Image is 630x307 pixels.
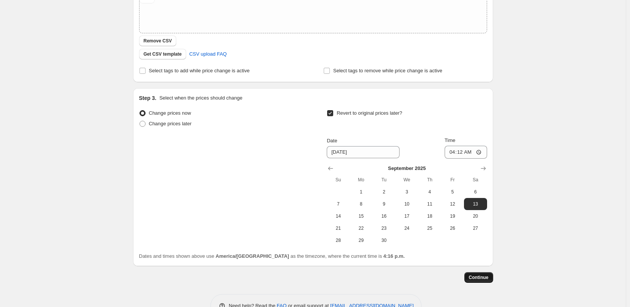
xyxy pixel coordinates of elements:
[189,50,227,58] span: CSV upload FAQ
[350,234,373,246] button: Monday September 29 2025
[398,213,415,219] span: 17
[395,198,418,210] button: Wednesday September 10 2025
[327,198,349,210] button: Sunday September 7 2025
[444,201,461,207] span: 12
[464,222,487,234] button: Saturday September 27 2025
[337,110,402,116] span: Revert to original prices later?
[398,225,415,231] span: 24
[139,36,177,46] button: Remove CSV
[327,234,349,246] button: Sunday September 28 2025
[441,186,464,198] button: Friday September 5 2025
[467,189,484,195] span: 6
[441,210,464,222] button: Friday September 19 2025
[444,177,461,183] span: Fr
[441,198,464,210] button: Friday September 12 2025
[149,68,250,73] span: Select tags to add while price change is active
[330,225,346,231] span: 21
[350,198,373,210] button: Monday September 8 2025
[464,210,487,222] button: Saturday September 20 2025
[395,222,418,234] button: Wednesday September 24 2025
[159,94,242,102] p: Select when the prices should change
[464,186,487,198] button: Saturday September 6 2025
[144,38,172,44] span: Remove CSV
[464,198,487,210] button: Saturday September 13 2025
[327,138,337,143] span: Date
[421,225,438,231] span: 25
[421,189,438,195] span: 4
[418,198,441,210] button: Thursday September 11 2025
[376,189,392,195] span: 2
[444,189,461,195] span: 5
[185,48,231,60] a: CSV upload FAQ
[373,222,395,234] button: Tuesday September 23 2025
[376,225,392,231] span: 23
[464,174,487,186] th: Saturday
[445,146,487,159] input: 12:00
[330,213,346,219] span: 14
[327,174,349,186] th: Sunday
[383,253,404,259] b: 4:16 p.m.
[353,201,370,207] span: 8
[373,234,395,246] button: Tuesday September 30 2025
[350,210,373,222] button: Monday September 15 2025
[353,225,370,231] span: 22
[330,201,346,207] span: 7
[327,210,349,222] button: Sunday September 14 2025
[444,225,461,231] span: 26
[373,198,395,210] button: Tuesday September 9 2025
[353,213,370,219] span: 15
[467,177,484,183] span: Sa
[467,225,484,231] span: 27
[376,213,392,219] span: 16
[327,146,400,158] input: 8/28/2025
[421,201,438,207] span: 11
[373,186,395,198] button: Tuesday September 2 2025
[216,253,289,259] b: America/[GEOGRAPHIC_DATA]
[350,222,373,234] button: Monday September 22 2025
[373,210,395,222] button: Tuesday September 16 2025
[350,174,373,186] th: Monday
[464,272,493,283] button: Continue
[330,177,346,183] span: Su
[376,201,392,207] span: 9
[325,163,336,174] button: Show previous month, August 2025
[469,274,489,281] span: Continue
[418,222,441,234] button: Thursday September 25 2025
[327,222,349,234] button: Sunday September 21 2025
[395,186,418,198] button: Wednesday September 3 2025
[441,222,464,234] button: Friday September 26 2025
[139,49,186,59] button: Get CSV template
[418,174,441,186] th: Thursday
[139,94,157,102] h2: Step 3.
[398,177,415,183] span: We
[350,186,373,198] button: Monday September 1 2025
[353,177,370,183] span: Mo
[395,174,418,186] th: Wednesday
[418,186,441,198] button: Thursday September 4 2025
[353,237,370,243] span: 29
[421,177,438,183] span: Th
[376,177,392,183] span: Tu
[353,189,370,195] span: 1
[144,51,182,57] span: Get CSV template
[418,210,441,222] button: Thursday September 18 2025
[478,163,489,174] button: Show next month, October 2025
[398,201,415,207] span: 10
[376,237,392,243] span: 30
[139,253,405,259] span: Dates and times shown above use as the timezone, where the current time is
[333,68,442,73] span: Select tags to remove while price change is active
[149,110,191,116] span: Change prices now
[467,213,484,219] span: 20
[330,237,346,243] span: 28
[467,201,484,207] span: 13
[421,213,438,219] span: 18
[149,121,192,126] span: Change prices later
[395,210,418,222] button: Wednesday September 17 2025
[398,189,415,195] span: 3
[441,174,464,186] th: Friday
[444,213,461,219] span: 19
[373,174,395,186] th: Tuesday
[445,137,455,143] span: Time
